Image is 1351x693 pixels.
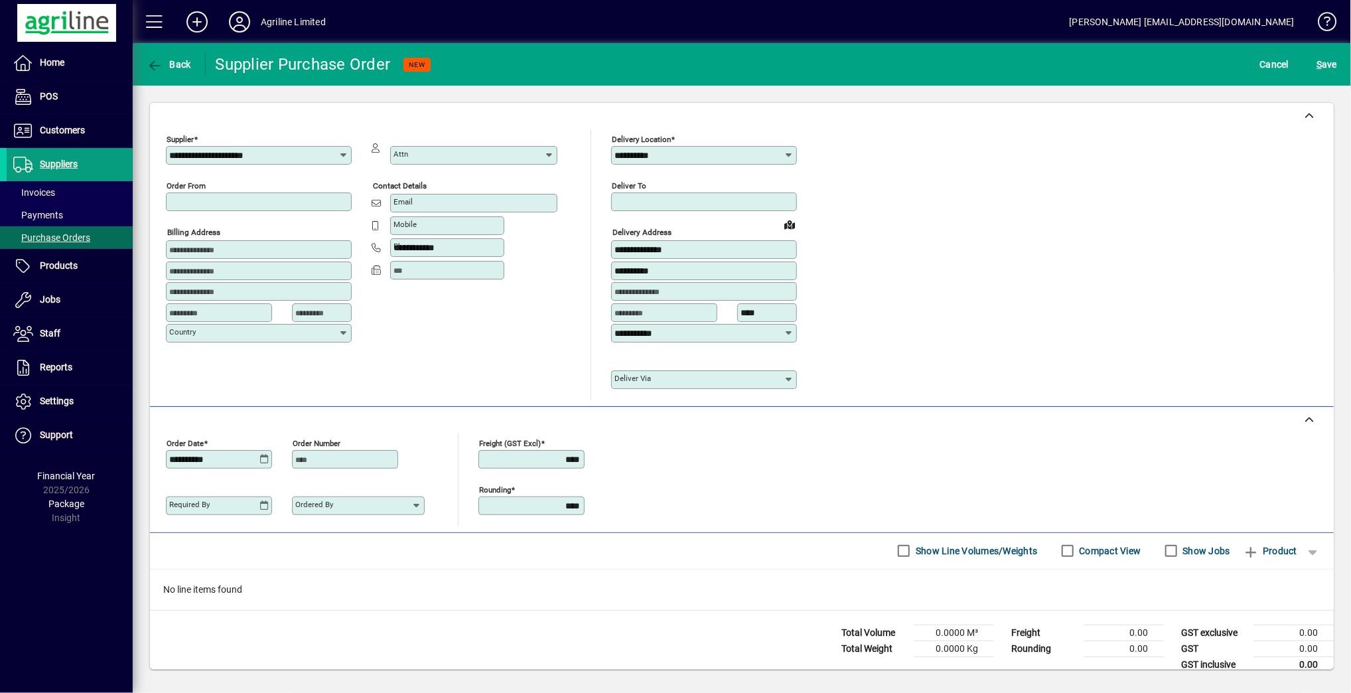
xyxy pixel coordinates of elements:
[1077,544,1141,558] label: Compact View
[393,197,413,206] mat-label: Email
[1180,544,1230,558] label: Show Jobs
[7,317,133,350] a: Staff
[1254,641,1334,656] td: 0.00
[1254,625,1334,641] td: 0.00
[7,226,133,249] a: Purchase Orders
[1174,625,1254,641] td: GST exclusive
[1005,641,1084,656] td: Rounding
[216,54,391,75] div: Supplier Purchase Order
[393,220,417,229] mat-label: Mobile
[7,250,133,283] a: Products
[1005,625,1084,641] td: Freight
[143,52,194,76] button: Back
[133,52,206,76] app-page-header-button: Back
[40,125,85,135] span: Customers
[7,181,133,204] a: Invoices
[914,641,994,656] td: 0.0000 Kg
[40,396,74,406] span: Settings
[167,181,206,191] mat-label: Order from
[167,135,194,144] mat-label: Supplier
[7,46,133,80] a: Home
[40,260,78,271] span: Products
[835,625,914,641] td: Total Volume
[914,625,994,641] td: 0.0000 M³
[1084,641,1164,656] td: 0.00
[1308,3,1334,46] a: Knowledge Base
[479,485,511,494] mat-label: Rounding
[169,327,196,337] mat-label: Country
[48,499,84,509] span: Package
[7,204,133,226] a: Payments
[13,187,55,198] span: Invoices
[167,438,204,447] mat-label: Order date
[612,181,646,191] mat-label: Deliver To
[7,351,133,384] a: Reports
[150,570,1334,610] div: No line items found
[40,91,58,102] span: POS
[293,438,340,447] mat-label: Order number
[614,374,651,383] mat-label: Deliver via
[1316,54,1337,75] span: ave
[1174,656,1254,673] td: GST inclusive
[393,149,408,159] mat-label: Attn
[913,544,1037,558] label: Show Line Volumes/Weights
[1313,52,1340,76] button: Save
[7,283,133,317] a: Jobs
[779,214,800,235] a: View on map
[1257,52,1293,76] button: Cancel
[7,385,133,418] a: Settings
[38,471,96,481] span: Financial Year
[295,500,333,509] mat-label: Ordered by
[40,328,60,339] span: Staff
[612,135,671,144] mat-label: Delivery Location
[261,11,326,33] div: Agriline Limited
[40,159,78,169] span: Suppliers
[40,294,60,305] span: Jobs
[147,59,191,70] span: Back
[13,232,90,243] span: Purchase Orders
[40,429,73,440] span: Support
[40,57,64,68] span: Home
[7,114,133,147] a: Customers
[1084,625,1164,641] td: 0.00
[176,10,218,34] button: Add
[7,80,133,114] a: POS
[479,438,541,447] mat-label: Freight (GST excl)
[1316,59,1322,70] span: S
[1070,11,1295,33] div: [PERSON_NAME] [EMAIL_ADDRESS][DOMAIN_NAME]
[1254,656,1334,673] td: 0.00
[13,210,63,220] span: Payments
[1260,54,1289,75] span: Cancel
[835,641,914,656] td: Total Weight
[409,60,425,69] span: NEW
[169,500,210,509] mat-label: Required by
[1174,641,1254,656] td: GST
[40,362,72,372] span: Reports
[218,10,261,34] button: Profile
[7,419,133,452] a: Support
[393,242,415,251] mat-label: Phone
